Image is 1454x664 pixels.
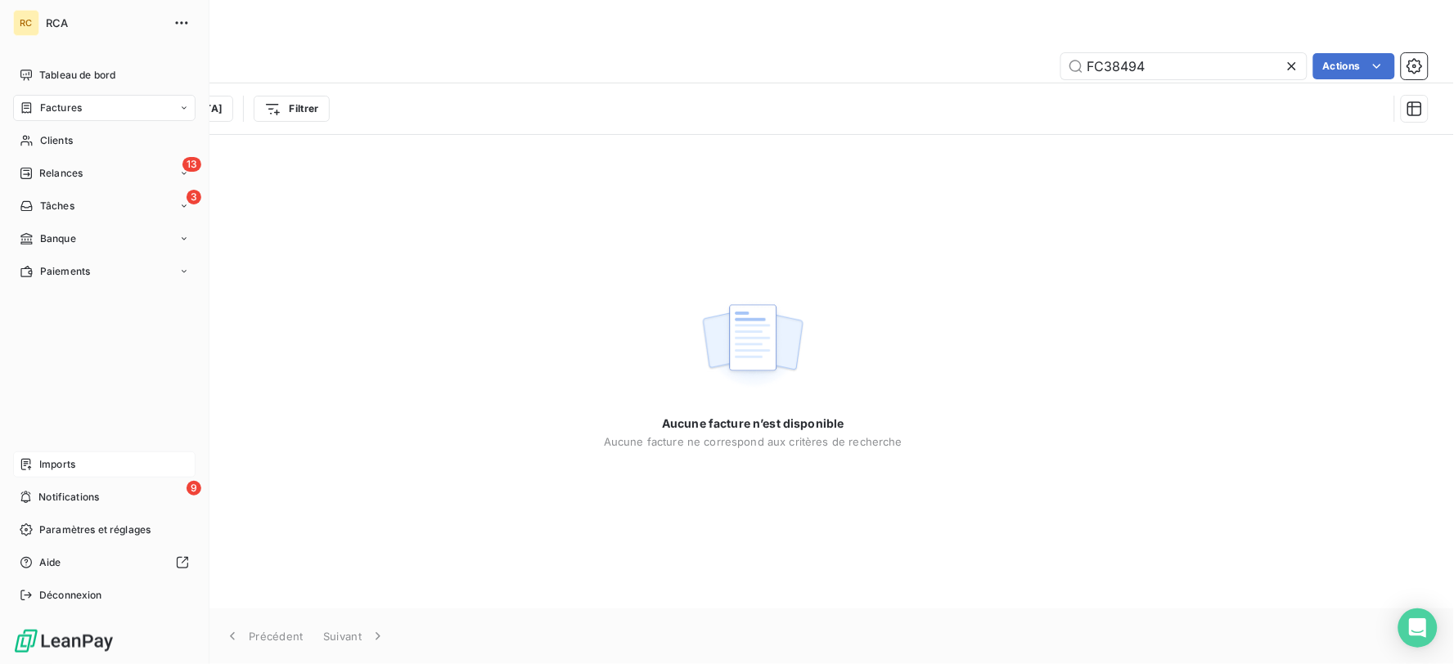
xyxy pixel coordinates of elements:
[46,16,164,29] span: RCA
[214,619,313,653] button: Précédent
[13,128,196,154] a: Clients
[39,166,83,181] span: Relances
[1061,53,1307,79] input: Rechercher
[187,481,201,496] span: 9
[13,160,196,186] a: 13Relances
[13,451,196,478] a: Imports
[13,517,196,543] a: Paramètres et réglages
[13,95,196,121] a: Factures
[38,490,99,505] span: Notifications
[13,62,196,88] a: Tableau de bord
[13,550,196,576] a: Aide
[40,264,90,279] span: Paiements
[39,457,75,472] span: Imports
[604,435,903,448] span: Aucune facture ne correspond aux critères de recherche
[13,10,39,36] div: RC
[39,68,115,83] span: Tableau de bord
[662,415,844,432] span: Aucune facture n’est disponible
[1398,608,1438,648] div: Open Intercom Messenger
[40,231,76,246] span: Banque
[182,157,201,172] span: 13
[254,96,329,122] button: Filtrer
[13,628,115,654] img: Logo LeanPay
[1313,53,1395,79] button: Actions
[39,555,61,570] span: Aide
[39,523,151,537] span: Paramètres et réglages
[40,133,73,148] span: Clients
[13,193,196,219] a: 3Tâches
[313,619,396,653] button: Suivant
[700,295,805,397] img: empty state
[187,190,201,204] span: 3
[13,226,196,252] a: Banque
[40,199,74,213] span: Tâches
[40,101,82,115] span: Factures
[39,588,102,603] span: Déconnexion
[13,258,196,285] a: Paiements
